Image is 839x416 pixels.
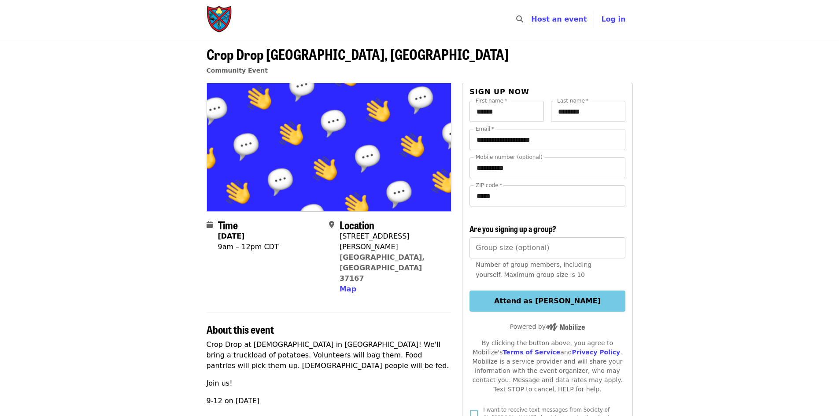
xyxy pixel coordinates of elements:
[207,339,452,371] p: Crop Drop at [DEMOGRAPHIC_DATA] in [GEOGRAPHIC_DATA]! We'll bring a truckload of potatoes. Volunt...
[340,231,444,252] div: [STREET_ADDRESS][PERSON_NAME]
[469,237,625,258] input: [object Object]
[207,5,233,33] img: Society of St. Andrew - Home
[503,349,560,356] a: Terms of Service
[469,157,625,178] input: Mobile number (optional)
[510,323,585,330] span: Powered by
[469,291,625,312] button: Attend as [PERSON_NAME]
[531,15,587,23] a: Host an event
[551,101,625,122] input: Last name
[476,155,543,160] label: Mobile number (optional)
[516,15,523,23] i: search icon
[207,378,452,389] p: Join us!
[529,9,536,30] input: Search
[476,261,591,278] span: Number of group members, including yourself. Maximum group size is 10
[476,126,494,132] label: Email
[601,15,625,23] span: Log in
[546,323,585,331] img: Powered by Mobilize
[218,242,279,252] div: 9am – 12pm CDT
[594,11,632,28] button: Log in
[469,339,625,394] div: By clicking the button above, you agree to Mobilize's and . Mobilize is a service provider and wi...
[340,285,356,293] span: Map
[469,101,544,122] input: First name
[476,98,507,103] label: First name
[469,185,625,206] input: ZIP code
[207,396,452,406] p: 9-12 on [DATE]
[207,67,268,74] a: Community Event
[207,321,274,337] span: About this event
[469,223,556,234] span: Are you signing up a group?
[207,83,451,211] img: Crop Drop Smyrna, TN organized by Society of St. Andrew
[218,217,238,232] span: Time
[469,88,529,96] span: Sign up now
[340,217,374,232] span: Location
[340,253,425,283] a: [GEOGRAPHIC_DATA], [GEOGRAPHIC_DATA] 37167
[572,349,620,356] a: Privacy Policy
[218,232,245,240] strong: [DATE]
[329,221,334,229] i: map-marker-alt icon
[207,44,509,64] span: Crop Drop [GEOGRAPHIC_DATA], [GEOGRAPHIC_DATA]
[207,221,213,229] i: calendar icon
[476,183,502,188] label: ZIP code
[469,129,625,150] input: Email
[557,98,588,103] label: Last name
[340,284,356,295] button: Map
